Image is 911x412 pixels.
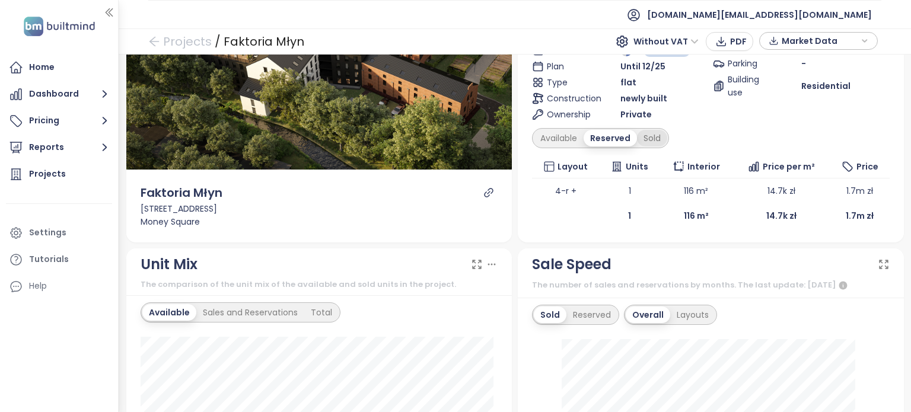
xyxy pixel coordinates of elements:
button: Pricing [6,109,112,133]
a: arrow-left Projects [148,31,212,52]
div: Sales and Reservations [196,304,304,321]
b: 14.7k zł [766,210,797,222]
span: arrow-left [148,36,160,47]
span: 1.7m zł [846,185,873,197]
div: Faktoria Młyn [224,31,304,52]
span: Type [547,76,591,89]
div: Reserved [566,306,617,323]
span: Construction [547,92,591,105]
div: Reserved [584,130,637,146]
td: 4-r + [532,178,600,203]
b: 1 [628,210,631,222]
div: Sold [637,130,667,146]
span: PDF [730,35,747,48]
span: [DOMAIN_NAME][EMAIL_ADDRESS][DOMAIN_NAME] [647,1,872,29]
a: link [483,187,494,198]
div: Available [142,304,196,321]
span: Price [856,160,878,173]
div: Faktoria Młyn [141,184,222,202]
img: logo [20,14,98,39]
span: 14.7k zł [767,185,795,197]
span: Layout [558,160,588,173]
span: - [801,58,806,69]
span: flat [620,76,636,89]
div: Money Square [141,215,498,228]
td: 116 m² [660,178,732,203]
div: The comparison of the unit mix of the available and sold units in the project. [141,279,498,290]
button: Reports [6,136,112,159]
div: Tutorials [29,252,69,267]
div: Unit Mix [141,253,198,276]
div: Help [29,279,47,293]
span: Market Data [782,32,858,50]
span: Price per m² [763,160,815,173]
span: Parking [728,57,772,70]
div: Overall [626,306,670,323]
span: Until 12/25 [620,60,665,73]
b: 116 m² [684,210,709,222]
div: Help [6,274,112,298]
div: The number of sales and reservations by months. The last update: [DATE] [532,279,890,293]
div: Layouts [670,306,715,323]
div: [STREET_ADDRESS] [141,202,498,215]
span: Residential [801,79,851,92]
button: Dashboard [6,82,112,106]
a: Settings [6,221,112,245]
div: Available [534,130,584,146]
div: Total [304,304,339,321]
span: Ownership [547,108,591,121]
div: Settings [29,225,66,240]
span: Private [620,108,652,121]
button: PDF [706,32,753,51]
div: button [766,32,871,50]
b: 1.7m zł [846,210,874,222]
span: Units [626,160,648,173]
td: 1 [600,178,660,203]
div: Projects [29,167,66,181]
a: Tutorials [6,248,112,272]
div: Home [29,60,55,75]
a: Home [6,56,112,79]
div: Sold [534,306,566,323]
span: Plan [547,60,591,73]
a: Projects [6,162,112,186]
div: / [215,31,221,52]
span: Interior [687,160,720,173]
span: Without VAT [633,33,699,50]
span: Building use [728,73,772,99]
span: newly built [620,92,667,105]
div: Sale Speed [532,253,611,276]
